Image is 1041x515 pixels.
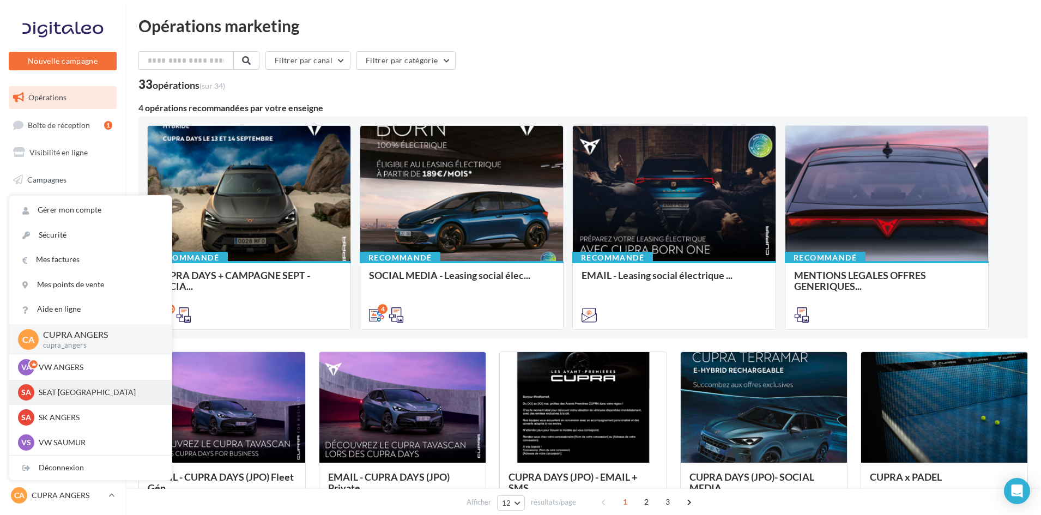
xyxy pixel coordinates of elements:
a: Gérer mon compte [9,198,172,222]
div: 1 [104,121,112,130]
span: 1 [616,493,634,511]
span: Boîte de réception [28,120,90,129]
span: 3 [659,493,676,511]
a: Calendrier [7,250,119,272]
span: Visibilité en ligne [29,148,88,157]
p: CUPRA ANGERS [32,490,104,501]
div: opérations [153,80,225,90]
div: Recommandé [785,252,866,264]
p: cupra_angers [43,341,154,350]
a: PLV et print personnalisable [7,277,119,309]
span: 12 [502,499,511,507]
div: Recommandé [572,252,653,264]
span: Campagnes [27,175,66,184]
span: Opérations [28,93,66,102]
div: 4 [378,304,388,314]
button: Filtrer par catégorie [356,51,456,70]
span: CUPRA x PADEL [870,471,942,483]
a: Mes factures [9,247,172,272]
span: SA [21,412,31,423]
a: Contacts [7,196,119,219]
a: Sécurité [9,223,172,247]
span: CA [22,333,34,346]
span: CUPRA DAYS (JPO)- SOCIAL MEDIA [689,471,814,494]
p: CUPRA ANGERS [43,329,154,341]
div: Opérations marketing [138,17,1028,34]
p: SEAT [GEOGRAPHIC_DATA] [39,387,159,398]
span: SA [21,387,31,398]
a: Boîte de réception1 [7,113,119,137]
p: VW SAUMUR [39,437,159,448]
span: EMAIL - Leasing social électrique ... [582,269,733,281]
button: 12 [497,495,525,511]
span: CUPRA DAYS (JPO) - EMAIL + SMS [509,471,637,494]
a: Opérations [7,86,119,109]
button: Nouvelle campagne [9,52,117,70]
a: Visibilité en ligne [7,141,119,164]
p: SK ANGERS [39,412,159,423]
span: EMAIL - CUPRA DAYS (JPO) Fleet Gén... [148,471,294,494]
span: Afficher [467,497,491,507]
span: SOCIAL MEDIA - Leasing social élec... [369,269,530,281]
a: Campagnes DataOnDemand [7,313,119,345]
div: Recommandé [360,252,440,264]
a: Médiathèque [7,222,119,245]
span: MENTIONS LEGALES OFFRES GENERIQUES... [794,269,926,292]
a: CA CUPRA ANGERS [9,485,117,506]
span: CA [14,490,25,501]
div: 4 opérations recommandées par votre enseigne [138,104,1028,112]
span: VS [21,437,31,448]
button: Filtrer par canal [265,51,350,70]
div: Open Intercom Messenger [1004,478,1030,504]
span: EMAIL - CUPRA DAYS (JPO) Private ... [328,471,450,494]
a: Campagnes [7,168,119,191]
span: CUPRA DAYS + CAMPAGNE SEPT - SOCIA... [156,269,310,292]
span: 2 [638,493,655,511]
a: Mes points de vente [9,272,172,297]
a: Aide en ligne [9,297,172,322]
span: (sur 34) [199,81,225,90]
span: résultats/page [531,497,576,507]
div: Recommandé [147,252,228,264]
p: VW ANGERS [39,362,159,373]
span: VA [21,362,32,373]
div: 33 [138,78,225,90]
div: Déconnexion [9,456,172,480]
